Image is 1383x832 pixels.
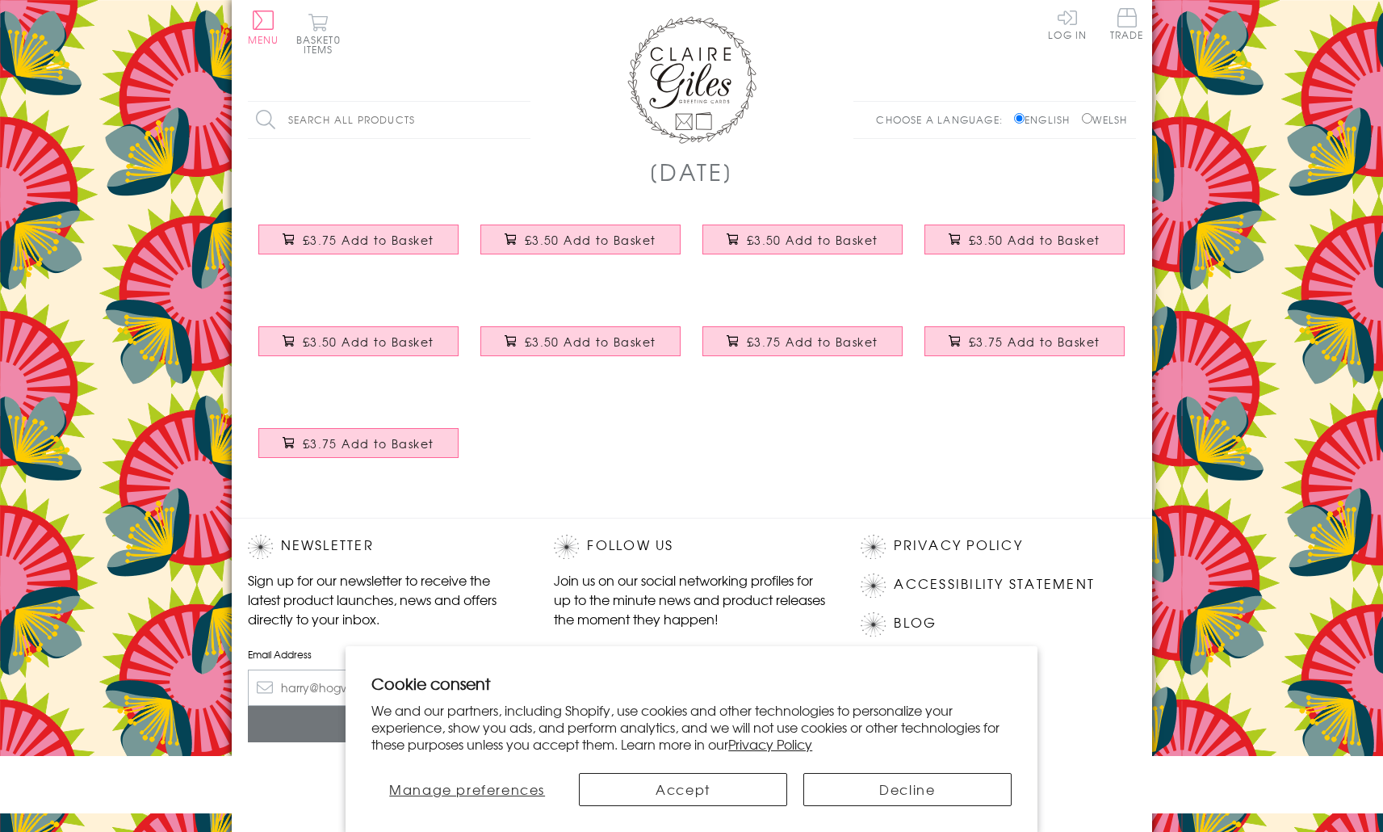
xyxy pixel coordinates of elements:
a: Mother's Day Card, With love, Nan, Nan £3.50 Add to Basket [692,212,914,282]
span: £3.50 Add to Basket [525,334,656,350]
input: English [1014,113,1025,124]
button: £3.50 Add to Basket [702,225,903,254]
span: £3.75 Add to Basket [969,334,1100,350]
input: Subscribe [248,706,522,742]
input: Search all products [248,102,530,138]
button: Basket0 items [296,13,341,54]
p: Choose a language: [876,112,1011,127]
a: Privacy Policy [728,734,812,754]
span: Menu [248,32,279,47]
a: Mother's Day Card, Teacup, Mothering Sunday, Embellished with a colourful tassel £3.75 Add to Basket [248,416,470,485]
button: £3.75 Add to Basket [258,428,459,458]
p: We and our partners, including Shopify, use cookies and other technologies to personalize your ex... [371,702,1012,752]
button: £3.50 Add to Basket [480,326,681,356]
a: Mother's Day Card, Teacup, Granny, Embellished with a colourful tassel £3.75 Add to Basket [914,314,1136,384]
a: Blog [894,612,937,634]
span: £3.75 Add to Basket [303,435,434,452]
button: £3.50 Add to Basket [924,225,1125,254]
h2: Cookie consent [371,672,1012,695]
a: Mother's Day Card, Flowers Wreath, Mothering Sunday, Embellished with pompoms £3.75 Add to Basket [692,314,914,384]
span: £3.50 Add to Basket [303,334,434,350]
a: Log In [1048,8,1087,40]
a: Trade [1110,8,1144,43]
button: £3.75 Add to Basket [702,326,903,356]
span: £3.75 Add to Basket [747,334,878,350]
a: Mother's Day Card, Pretty Pink Flower, Open £3.50 Add to Basket [248,314,470,384]
span: £3.50 Add to Basket [747,232,878,248]
button: Menu [248,11,279,44]
a: Mother's Day Card, Spring Flowers, Open £3.50 Add to Basket [470,314,692,384]
h1: [DATE] [649,155,734,188]
p: Sign up for our newsletter to receive the latest product launches, news and offers directly to yo... [248,570,522,628]
button: £3.50 Add to Basket [258,326,459,356]
h2: Follow Us [554,535,828,559]
input: Welsh [1082,113,1092,124]
input: Search [514,102,530,138]
a: Mother's Day Card, Pink Flowers, Nana, Embellished with colourful pompoms £3.75 Add to Basket [248,212,470,282]
button: Accept [579,773,787,806]
button: Manage preferences [371,773,563,806]
h2: Newsletter [248,535,522,559]
span: £3.50 Add to Basket [525,232,656,248]
a: Privacy Policy [894,535,1022,557]
span: Manage preferences [389,779,545,799]
a: Accessibility Statement [894,574,1095,595]
button: £3.75 Add to Basket [924,326,1125,356]
span: £3.75 Add to Basket [303,232,434,248]
button: Decline [803,773,1012,806]
button: £3.50 Add to Basket [480,225,681,254]
span: Trade [1110,8,1144,40]
img: Claire Giles Greetings Cards [627,16,756,144]
p: Join us on our social networking profiles for up to the minute news and product releases the mome... [554,570,828,628]
label: Email Address [248,647,522,662]
button: £3.75 Add to Basket [258,225,459,254]
a: Mother's Day Card, Colourful Bunting, Open £3.50 Add to Basket [914,212,1136,282]
span: £3.50 Add to Basket [969,232,1100,248]
label: English [1014,112,1078,127]
a: Mother's Day Card, For Grandma, Grandma £3.50 Add to Basket [470,212,692,282]
span: 0 items [304,32,341,57]
input: harry@hogwarts.edu [248,670,522,706]
label: Welsh [1082,112,1128,127]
